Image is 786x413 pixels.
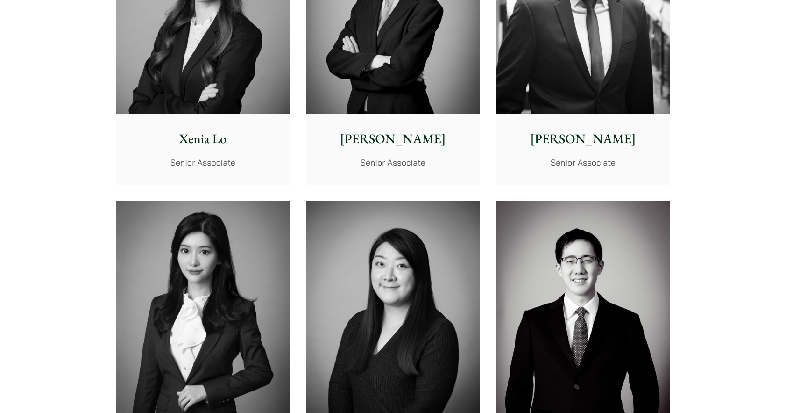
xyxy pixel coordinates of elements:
p: [PERSON_NAME] [313,129,473,149]
p: [PERSON_NAME] [503,129,663,149]
p: Senior Associate [503,156,663,169]
p: Xenia Lo [123,129,283,149]
p: Senior Associate [313,156,473,169]
p: Senior Associate [123,156,283,169]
